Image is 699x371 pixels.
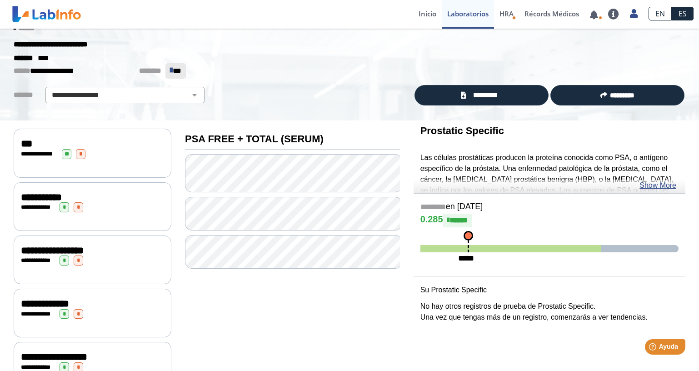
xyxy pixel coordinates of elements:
[618,336,689,361] iframe: Help widget launcher
[420,152,679,228] p: Las células prostáticas producen la proteína conocida como PSA, o antígeno específico de la próst...
[185,133,324,145] b: PSA FREE + TOTAL (SERUM)
[420,125,504,136] b: Prostatic Specific
[499,9,514,18] span: HRA
[639,180,676,191] a: Show More
[420,202,679,212] h5: en [DATE]
[420,214,679,227] h4: 0.285
[672,7,694,20] a: ES
[420,285,679,296] p: Su Prostatic Specific
[420,301,679,323] p: No hay otros registros de prueba de Prostatic Specific. Una vez que tengas más de un registro, co...
[649,7,672,20] a: EN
